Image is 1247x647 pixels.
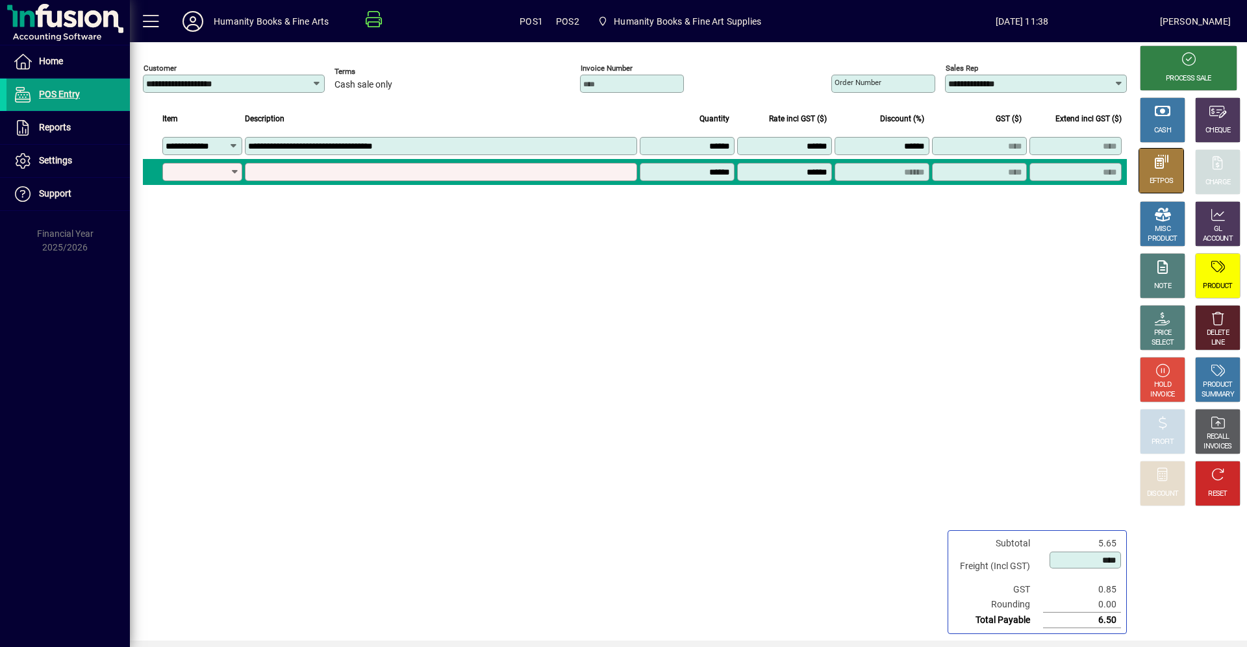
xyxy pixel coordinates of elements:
td: Subtotal [953,536,1043,551]
div: DISCOUNT [1147,489,1178,499]
div: RESET [1208,489,1228,499]
span: Humanity Books & Fine Art Supplies [592,10,766,33]
span: Description [245,112,284,126]
span: Home [39,56,63,66]
td: Freight (Incl GST) [953,551,1043,582]
span: Discount (%) [880,112,924,126]
span: Rate incl GST ($) [769,112,827,126]
div: CHARGE [1205,178,1231,188]
a: Reports [6,112,130,144]
div: LINE [1211,338,1224,348]
span: Reports [39,122,71,132]
span: POS2 [556,11,579,32]
mat-label: Order number [835,78,881,87]
td: 6.50 [1043,613,1121,628]
div: CASH [1154,126,1171,136]
div: PRODUCT [1203,380,1232,390]
a: Support [6,178,130,210]
button: Profile [172,10,214,33]
div: DELETE [1207,328,1229,338]
td: 0.00 [1043,597,1121,613]
span: Quantity [699,112,729,126]
mat-label: Sales rep [946,64,978,73]
div: SUMMARY [1202,390,1234,400]
div: PRODUCT [1203,282,1232,291]
a: Home [6,45,130,78]
div: CHEQUE [1205,126,1230,136]
span: Humanity Books & Fine Art Supplies [614,11,761,32]
div: INVOICE [1150,390,1174,400]
span: Terms [334,67,412,76]
div: ACCOUNT [1203,234,1233,244]
div: PRODUCT [1148,234,1177,244]
span: [DATE] 11:38 [885,11,1160,32]
div: GL [1214,225,1222,234]
td: 0.85 [1043,582,1121,597]
span: POS Entry [39,89,80,99]
span: Extend incl GST ($) [1055,112,1122,126]
td: Rounding [953,597,1043,613]
span: Support [39,188,71,199]
span: POS1 [520,11,543,32]
span: GST ($) [996,112,1022,126]
span: Settings [39,155,72,165]
td: 5.65 [1043,536,1121,551]
div: [PERSON_NAME] [1160,11,1231,32]
div: RECALL [1207,432,1229,442]
mat-label: Customer [144,64,177,73]
div: SELECT [1152,338,1174,348]
div: INVOICES [1203,442,1231,452]
span: Item [162,112,178,126]
td: Total Payable [953,613,1043,628]
div: PROFIT [1152,437,1174,447]
div: NOTE [1154,282,1171,291]
div: EFTPOS [1150,177,1174,186]
div: MISC [1155,225,1170,234]
td: GST [953,582,1043,597]
a: Settings [6,145,130,177]
div: PRICE [1154,328,1172,338]
div: HOLD [1154,380,1171,390]
span: Cash sale only [334,80,392,90]
div: PROCESS SALE [1166,74,1211,84]
div: Humanity Books & Fine Arts [214,11,329,32]
mat-label: Invoice number [581,64,633,73]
